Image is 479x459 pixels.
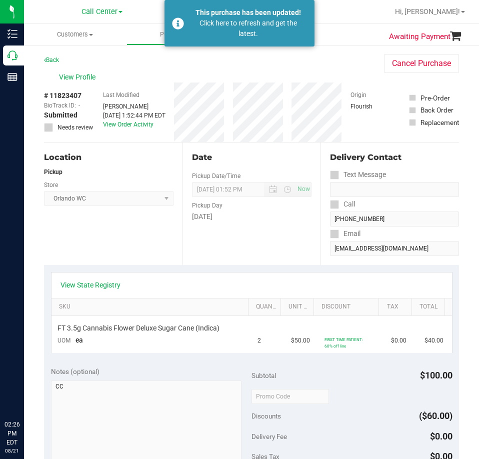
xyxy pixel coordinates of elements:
[330,151,459,163] div: Delivery Contact
[192,211,312,222] div: [DATE]
[387,303,408,311] a: Tax
[330,211,459,226] input: Format: (999) 999-9999
[44,56,59,63] a: Back
[57,337,70,344] span: UOM
[389,31,450,42] span: Awaiting Payment
[324,337,363,348] span: FIRST TIME PATIENT: 60% off line
[24,24,126,45] a: Customers
[291,336,310,345] span: $50.00
[75,336,83,344] span: ea
[430,431,452,441] span: $0.00
[4,420,19,447] p: 02:26 PM EDT
[189,7,307,18] div: This purchase has been updated!
[350,102,400,111] div: Flourish
[44,90,81,101] span: # 11823407
[60,280,120,290] a: View State Registry
[420,370,452,380] span: $100.00
[395,7,460,15] span: Hi, [PERSON_NAME]!
[330,182,459,197] input: Format: (999) 999-9999
[384,54,459,73] button: Cancel Purchase
[321,303,375,311] a: Discount
[424,336,443,345] span: $40.00
[44,168,62,175] strong: Pickup
[419,303,440,311] a: Total
[391,336,406,345] span: $0.00
[192,151,312,163] div: Date
[103,102,165,111] div: [PERSON_NAME]
[7,72,17,82] inline-svg: Reports
[4,447,19,454] p: 08/21
[57,123,93,132] span: Needs review
[330,226,360,241] label: Email
[57,323,219,333] span: FT 3.5g Cannabis Flower Deluxe Sugar Cane (Indica)
[59,303,244,311] a: SKU
[10,379,40,409] iframe: Resource center
[420,105,453,115] div: Back Order
[192,171,240,180] label: Pickup Date/Time
[24,30,126,39] span: Customers
[51,367,99,375] span: Notes (optional)
[7,29,17,39] inline-svg: Inventory
[78,101,80,110] span: -
[59,72,99,82] span: View Profile
[330,167,386,182] label: Text Message
[257,336,261,345] span: 2
[420,93,450,103] div: Pre-Order
[419,410,452,421] span: ($60.00)
[251,407,281,425] span: Discounts
[81,7,117,16] span: Call Center
[192,201,222,210] label: Pickup Day
[103,111,165,120] div: [DATE] 1:52:44 PM EDT
[350,90,366,99] label: Origin
[251,371,276,379] span: Subtotal
[103,90,139,99] label: Last Modified
[420,117,459,127] div: Replacement
[44,180,58,189] label: Store
[330,197,355,211] label: Call
[7,50,17,60] inline-svg: Call Center
[44,101,76,110] span: BioTrack ID:
[251,432,287,440] span: Delivery Fee
[127,30,228,39] span: Purchases
[126,24,229,45] a: Purchases
[256,303,277,311] a: Quantity
[103,121,153,128] a: View Order Activity
[251,389,329,404] input: Promo Code
[288,303,309,311] a: Unit Price
[44,151,173,163] div: Location
[189,18,307,39] div: Click here to refresh and get the latest.
[44,110,77,120] span: Submitted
